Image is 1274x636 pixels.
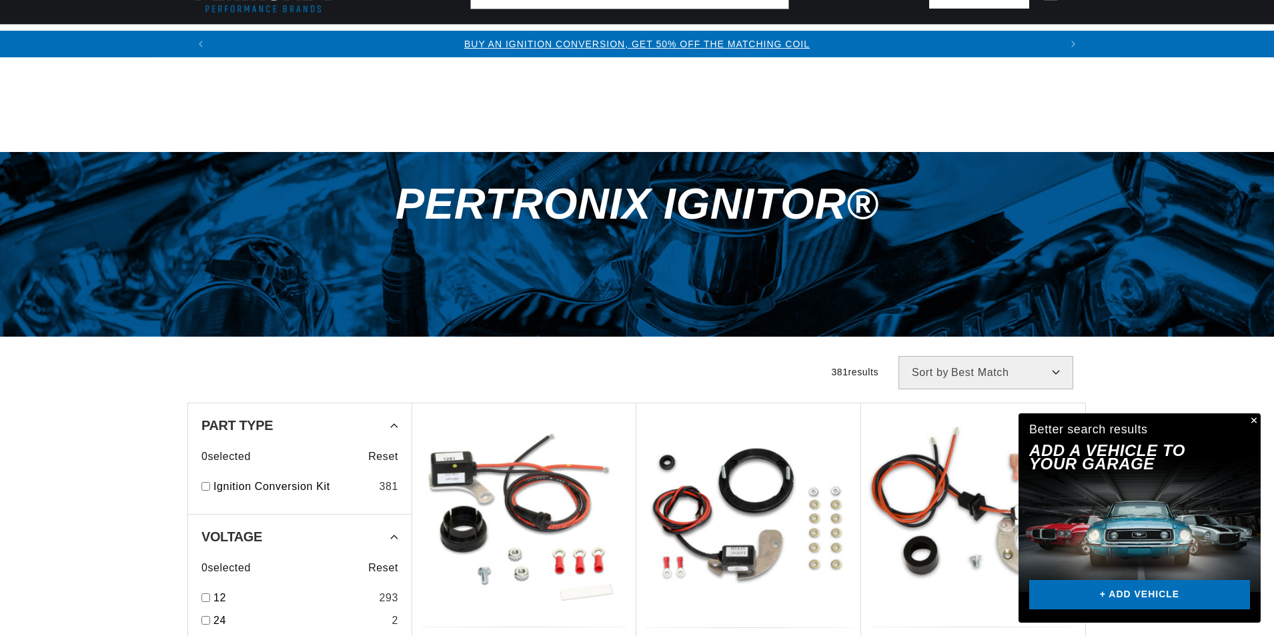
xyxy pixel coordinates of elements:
[1060,31,1087,57] button: Translation missing: en.sections.announcements.next_announcement
[710,25,811,56] summary: Engine Swaps
[154,31,1120,57] slideshow-component: Translation missing: en.sections.announcements.announcement_bar
[942,25,1069,56] summary: Spark Plug Wires
[201,448,251,465] span: 0 selected
[214,37,1060,51] div: 1 of 3
[912,367,948,378] span: Sort by
[201,559,251,577] span: 0 selected
[379,478,398,495] div: 381
[479,25,710,56] summary: Headers, Exhausts & Components
[368,559,398,577] span: Reset
[1029,444,1217,471] h2: Add A VEHICLE to your garage
[831,367,878,377] span: 381 results
[368,448,398,465] span: Reset
[464,39,810,49] a: BUY AN IGNITION CONVERSION, GET 50% OFF THE MATCHING COIL
[1029,420,1148,439] div: Better search results
[396,179,878,228] span: PerTronix Ignitor®
[187,31,214,57] button: Translation missing: en.sections.announcements.previous_announcement
[811,25,942,56] summary: Battery Products
[1245,413,1261,429] button: Close
[214,37,1060,51] div: Announcement
[1070,25,1163,56] summary: Motorcycle
[332,25,479,56] summary: Coils & Distributors
[392,612,398,629] div: 2
[1029,580,1250,610] a: + ADD VEHICLE
[213,612,386,629] a: 24
[201,530,262,543] span: Voltage
[187,25,332,56] summary: Ignition Conversions
[201,419,273,432] span: Part Type
[213,589,374,607] a: 12
[898,356,1073,389] select: Sort by
[379,589,398,607] div: 293
[213,478,374,495] a: Ignition Conversion Kit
